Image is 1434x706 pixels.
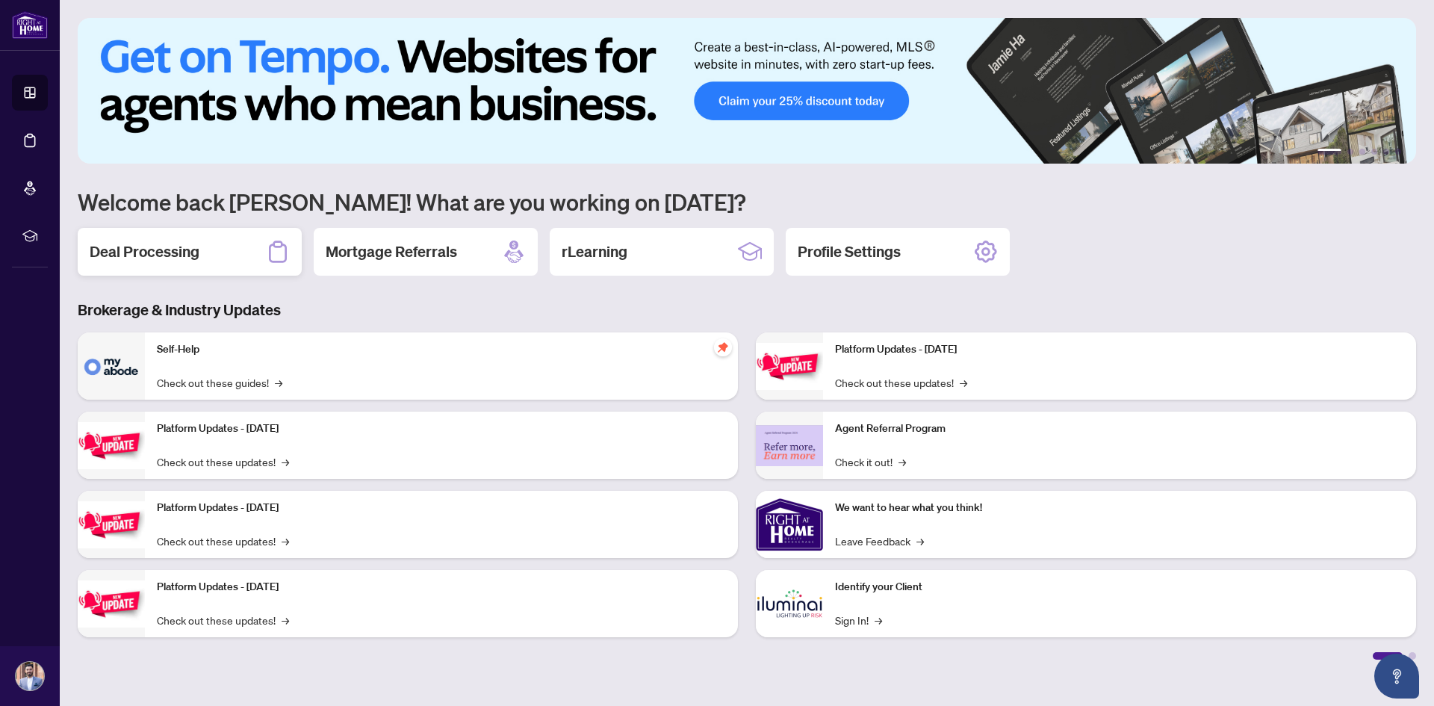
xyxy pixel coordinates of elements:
[275,374,282,391] span: →
[12,11,48,39] img: logo
[916,533,924,549] span: →
[78,18,1416,164] img: Slide 0
[756,425,823,466] img: Agent Referral Program
[835,579,1404,595] p: Identify your Client
[78,300,1416,321] h3: Brokerage & Industry Updates
[1359,149,1365,155] button: 3
[157,500,726,516] p: Platform Updates - [DATE]
[960,374,967,391] span: →
[1317,149,1341,155] button: 1
[756,570,823,637] img: Identify your Client
[157,533,289,549] a: Check out these updates!→
[78,580,145,628] img: Platform Updates - July 8, 2025
[1383,149,1389,155] button: 5
[1371,149,1377,155] button: 4
[157,579,726,595] p: Platform Updates - [DATE]
[157,374,282,391] a: Check out these guides!→
[282,533,289,549] span: →
[157,341,726,358] p: Self-Help
[78,422,145,469] img: Platform Updates - September 16, 2025
[798,241,901,262] h2: Profile Settings
[1395,149,1401,155] button: 6
[756,491,823,558] img: We want to hear what you think!
[157,612,289,628] a: Check out these updates!→
[835,533,924,549] a: Leave Feedback→
[835,374,967,391] a: Check out these updates!→
[282,612,289,628] span: →
[78,332,145,400] img: Self-Help
[326,241,457,262] h2: Mortgage Referrals
[78,188,1416,216] h1: Welcome back [PERSON_NAME]! What are you working on [DATE]?
[875,612,882,628] span: →
[157,453,289,470] a: Check out these updates!→
[756,343,823,390] img: Platform Updates - June 23, 2025
[835,612,882,628] a: Sign In!→
[16,662,44,690] img: Profile Icon
[562,241,627,262] h2: rLearning
[835,500,1404,516] p: We want to hear what you think!
[282,453,289,470] span: →
[90,241,199,262] h2: Deal Processing
[78,501,145,548] img: Platform Updates - July 21, 2025
[898,453,906,470] span: →
[1374,654,1419,699] button: Open asap
[714,338,732,356] span: pushpin
[835,341,1404,358] p: Platform Updates - [DATE]
[1347,149,1353,155] button: 2
[157,421,726,437] p: Platform Updates - [DATE]
[835,453,906,470] a: Check it out!→
[835,421,1404,437] p: Agent Referral Program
